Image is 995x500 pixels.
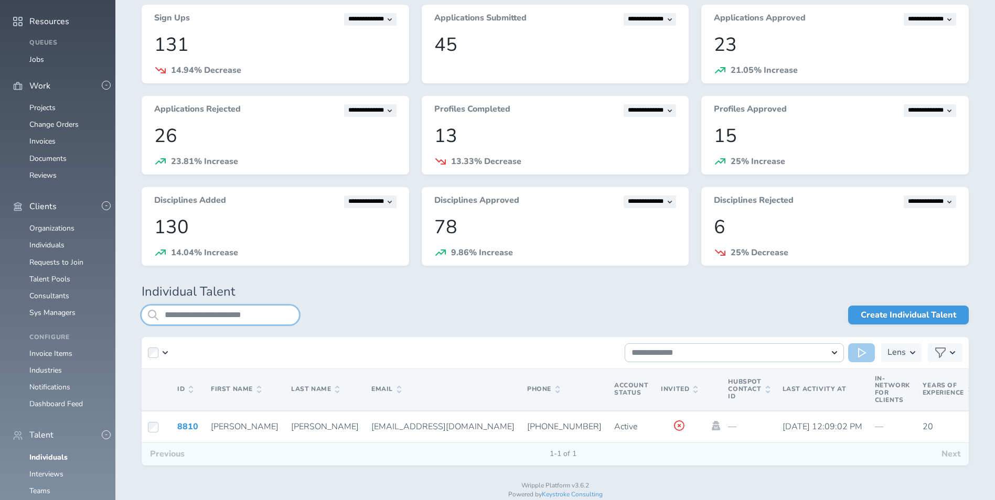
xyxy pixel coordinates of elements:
span: [PHONE_NUMBER] [527,421,602,432]
a: Jobs [29,55,44,64]
h1: Individual Talent [142,285,969,299]
span: Last Activity At [783,385,847,393]
span: 9.86% Increase [451,247,513,258]
span: First Name [211,386,261,393]
a: Invoice Items [29,349,72,358]
button: Run Action [848,343,875,362]
a: Dashboard Feed [29,399,83,409]
h3: Disciplines Approved [434,195,519,208]
h3: Disciplines Added [154,195,226,208]
button: - [102,81,111,90]
p: 23 [714,34,956,56]
p: 78 [434,216,677,238]
p: 13 [434,125,677,147]
span: 1-1 of 1 [541,450,585,458]
span: 20 [923,421,933,432]
span: — [875,421,883,432]
a: Projects [29,103,56,113]
a: Documents [29,154,67,164]
span: Years of Experience [923,382,972,397]
p: — [728,422,769,431]
a: Notifications [29,382,70,392]
span: Active [614,421,637,432]
h4: Queues [29,39,103,47]
button: Previous [142,443,193,465]
h3: Disciplines Rejected [714,195,794,208]
p: 130 [154,216,397,238]
a: 8810 [177,421,198,432]
a: Industries [29,365,62,375]
p: 45 [434,34,677,56]
span: [PERSON_NAME] [211,421,279,432]
a: Reviews [29,170,57,180]
p: Wripple Platform v3.6.2 [142,482,969,490]
span: 14.04% Increase [171,247,238,258]
span: [PERSON_NAME] [291,421,359,432]
a: Invoices [29,136,56,146]
span: Talent [29,430,54,440]
span: [EMAIL_ADDRESS][DOMAIN_NAME] [371,421,515,432]
a: Change Orders [29,119,79,129]
a: Impersonate [710,421,722,430]
button: Next [933,443,969,465]
button: - [102,201,111,210]
h3: Profiles Completed [434,104,510,117]
span: 14.94% Decrease [171,64,241,76]
a: Talent Pools [29,274,70,284]
span: Work [29,81,50,91]
a: Keystroke Consulting [542,490,603,498]
h3: Applications Submitted [434,13,527,26]
span: Hubspot Contact Id [728,378,769,400]
p: 6 [714,216,956,238]
span: Last Name [291,386,339,393]
a: Create Individual Talent [848,306,969,324]
span: Clients [29,202,57,211]
span: Phone [527,386,560,393]
button: - [102,430,111,439]
h3: Lens [887,343,906,362]
h4: Configure [29,334,103,341]
span: 13.33% Decrease [451,156,521,167]
a: Consultants [29,291,69,301]
span: 25% Increase [731,156,785,167]
span: 21.05% Increase [731,64,798,76]
a: Organizations [29,223,74,233]
span: 25% Decrease [731,247,788,258]
a: Individuals [29,452,68,462]
span: In-Network for Clients [875,374,910,404]
button: Lens [881,343,922,362]
span: [DATE] 12:09:02 PM [783,421,862,432]
span: ID [177,386,193,393]
span: Resources [29,17,69,26]
h3: Applications Rejected [154,104,241,117]
span: Invited [661,386,698,393]
p: Powered by [142,491,969,498]
p: 15 [714,125,956,147]
span: Account Status [614,381,648,397]
a: Sys Managers [29,308,76,318]
h3: Sign Ups [154,13,190,26]
a: Requests to Join [29,257,83,267]
h3: Profiles Approved [714,104,787,117]
a: Interviews [29,469,63,479]
p: 131 [154,34,397,56]
span: 23.81% Increase [171,156,238,167]
a: Teams [29,486,50,496]
p: 26 [154,125,397,147]
a: Individuals [29,240,65,250]
h3: Applications Approved [714,13,806,26]
span: Email [371,386,401,393]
